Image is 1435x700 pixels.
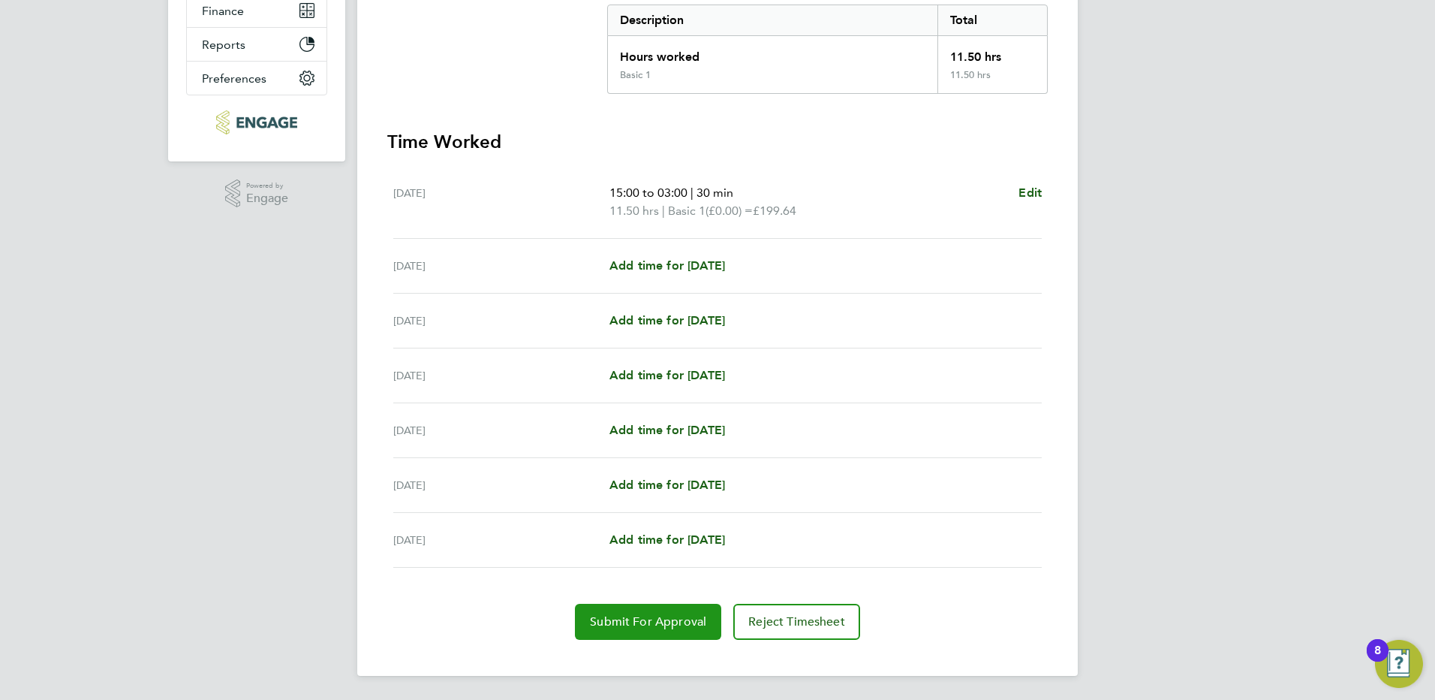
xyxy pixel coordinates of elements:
[753,204,796,218] span: £199.64
[590,614,706,629] span: Submit For Approval
[609,531,725,549] a: Add time for [DATE]
[246,192,288,205] span: Engage
[608,5,937,35] div: Description
[733,604,860,640] button: Reject Timesheet
[937,5,1047,35] div: Total
[393,257,609,275] div: [DATE]
[609,533,725,547] span: Add time for [DATE]
[609,257,725,275] a: Add time for [DATE]
[609,313,725,327] span: Add time for [DATE]
[696,186,733,200] span: 30 min
[186,110,327,134] a: Go to home page
[748,614,845,629] span: Reject Timesheet
[202,4,244,18] span: Finance
[668,202,705,220] span: Basic 1
[1375,640,1423,688] button: Open Resource Center, 8 new notifications
[608,36,937,69] div: Hours worked
[609,421,725,439] a: Add time for [DATE]
[937,36,1047,69] div: 11.50 hrs
[609,367,725,385] a: Add time for [DATE]
[609,204,659,218] span: 11.50 hrs
[393,476,609,494] div: [DATE]
[393,184,609,220] div: [DATE]
[187,28,326,61] button: Reports
[609,368,725,382] span: Add time for [DATE]
[202,38,245,52] span: Reports
[609,312,725,330] a: Add time for [DATE]
[393,367,609,385] div: [DATE]
[705,204,753,218] span: (£0.00) =
[575,604,721,640] button: Submit For Approval
[225,180,289,208] a: Powered byEngage
[202,71,266,86] span: Preferences
[607,5,1048,94] div: Summary
[393,421,609,439] div: [DATE]
[937,69,1047,93] div: 11.50 hrs
[1018,184,1042,202] a: Edit
[393,312,609,330] div: [DATE]
[609,423,725,437] span: Add time for [DATE]
[393,531,609,549] div: [DATE]
[1018,186,1042,200] span: Edit
[690,186,693,200] span: |
[1374,650,1381,670] div: 8
[620,69,651,81] div: Basic 1
[609,478,725,492] span: Add time for [DATE]
[387,130,1048,154] h3: Time Worked
[609,258,725,273] span: Add time for [DATE]
[609,186,687,200] span: 15:00 to 03:00
[216,110,296,134] img: rec-solutions-logo-retina.png
[662,204,665,218] span: |
[609,476,725,494] a: Add time for [DATE]
[187,62,326,95] button: Preferences
[246,180,288,192] span: Powered by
